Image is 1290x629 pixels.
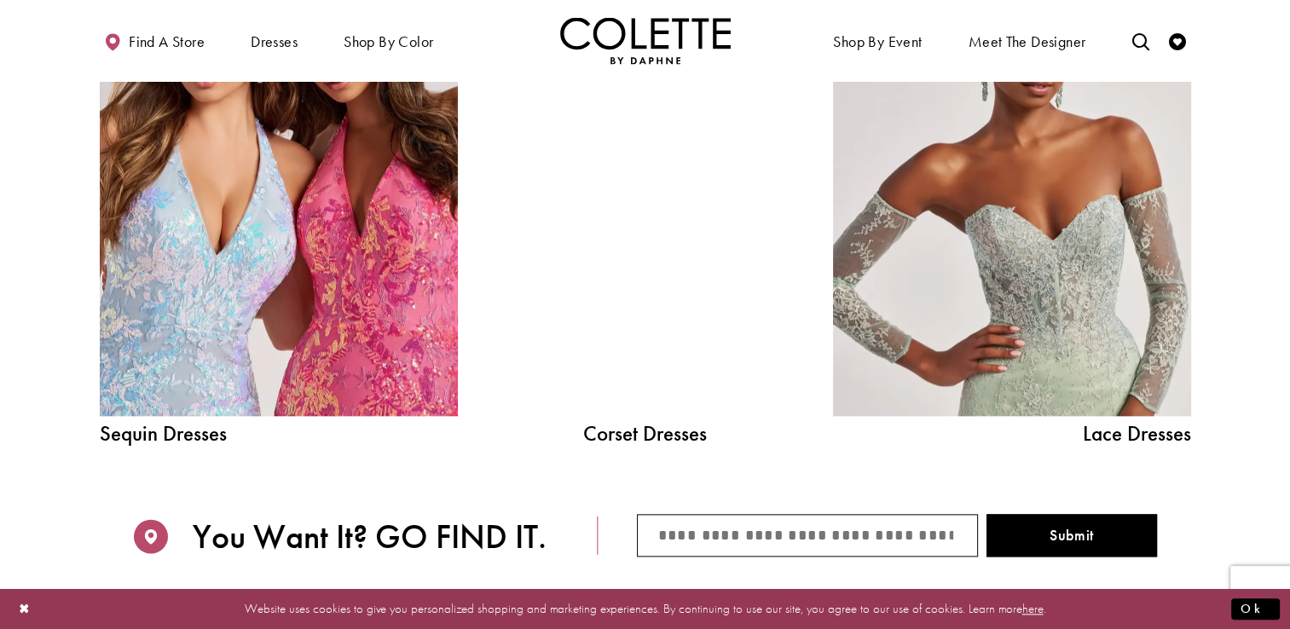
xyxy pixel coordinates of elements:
[1231,598,1280,620] button: Submit Dialog
[829,17,926,64] span: Shop By Event
[1022,600,1044,617] a: here
[986,514,1157,557] button: Submit
[129,33,205,50] span: Find a store
[246,17,302,64] span: Dresses
[10,594,39,624] button: Close Dialog
[518,423,773,444] a: Corset Dresses
[833,423,1191,444] span: Lace Dresses
[1127,17,1153,64] a: Toggle search
[1165,17,1190,64] a: Check Wishlist
[598,514,1191,557] form: Store Finder Form
[560,17,731,64] a: Visit Home Page
[344,33,433,50] span: Shop by color
[833,33,922,50] span: Shop By Event
[637,514,978,557] input: City/State/ZIP code
[339,17,437,64] span: Shop by color
[969,33,1086,50] span: Meet the designer
[560,17,731,64] img: Colette by Daphne
[100,423,458,444] span: Sequin Dresses
[251,33,298,50] span: Dresses
[123,597,1167,620] p: Website uses cookies to give you personalized shopping and marketing experiences. By continuing t...
[964,17,1090,64] a: Meet the designer
[100,17,209,64] a: Find a store
[193,517,547,557] span: You Want It? GO FIND IT.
